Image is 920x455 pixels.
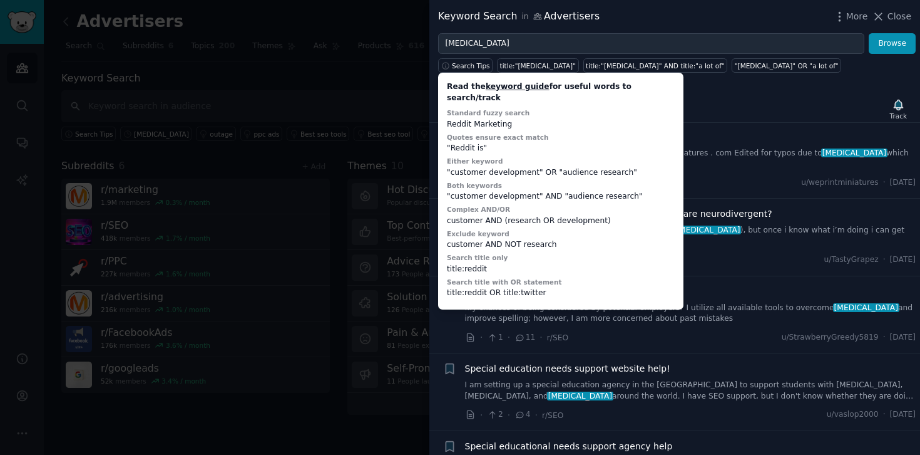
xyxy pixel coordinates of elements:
[452,61,490,70] span: Search Tips
[497,58,578,73] a: title:"[MEDICAL_DATA]"
[447,167,675,179] div: "customer development" OR "audience research"
[508,331,510,344] span: ·
[480,409,483,422] span: ·
[535,409,538,422] span: ·
[465,148,916,170] a: ..., we are only a small business. Our site is we print miniatures . com Edited for typos due to[...
[801,177,879,189] span: u/weprintminiatures
[833,303,899,312] span: [MEDICAL_DATA]
[514,332,535,343] span: 11
[447,254,508,261] label: Search title only
[486,82,549,91] a: keyword guide
[886,96,911,122] button: Track
[890,254,916,266] span: [DATE]
[887,10,911,23] span: Close
[869,33,916,55] button: Browse
[447,239,675,251] div: customer AND NOT research
[447,182,502,189] label: Both keywords
[508,409,510,422] span: ·
[883,332,886,343] span: ·
[480,331,483,344] span: ·
[675,226,742,234] span: [MEDICAL_DATA]
[583,58,728,73] a: title:"[MEDICAL_DATA]" AND title:"a lot of"
[521,11,528,23] span: in
[883,409,886,421] span: ·
[735,61,839,70] div: "[MEDICAL_DATA]" OR "a lot of"
[487,409,503,421] span: 2
[447,119,675,130] div: Reddit Marketing
[883,254,886,266] span: ·
[586,61,725,70] div: title:"[MEDICAL_DATA]" AND title:"a lot of"
[465,225,916,247] a: It takes me time yo process information (i have traits if[MEDICAL_DATA]), but once i know what i’...
[539,331,542,344] span: ·
[447,206,510,213] label: Complex AND/OR
[833,10,868,23] button: More
[782,332,879,343] span: u/StrawberryGreedy5819
[890,112,907,120] div: Track
[447,133,549,141] label: Quotes ensure exact match
[447,288,675,299] div: title:reddit OR title:twitter
[465,362,670,375] a: Special education needs support website help!
[547,392,613,400] span: [MEDICAL_DATA]
[732,58,841,73] a: "[MEDICAL_DATA]" OR "a lot of"
[890,177,916,189] span: [DATE]
[447,230,509,238] label: Exclude keyword
[447,278,561,286] label: Search title with OR statement
[487,332,503,343] span: 1
[465,380,916,402] a: I am setting up a special education agency in the [GEOGRAPHIC_DATA] to support students with [MED...
[438,58,493,73] button: Search Tips
[542,411,563,420] span: r/SEO
[447,264,675,275] div: title:reddit
[438,33,864,55] input: Try a keyword related to your business
[890,332,916,343] span: [DATE]
[447,216,675,227] div: customer AND (research OR development)
[872,10,911,23] button: Close
[547,333,568,342] span: r/SEO
[465,303,916,325] a: ...y chances of being considered by potential employers? I utilize all available tools to overcom...
[447,81,675,103] div: Read the for useful words to search/track
[447,191,675,202] div: "customer development" AND "audience research"
[500,61,576,70] div: title:"[MEDICAL_DATA]"
[447,143,675,154] div: "Reddit is"
[514,409,530,421] span: 4
[438,9,600,24] div: Keyword Search Advertisers
[821,149,887,157] span: [MEDICAL_DATA]
[846,10,868,23] span: More
[465,440,673,453] a: Special educational needs support agency help
[447,157,503,165] label: Either keyword
[890,409,916,421] span: [DATE]
[883,177,886,189] span: ·
[827,409,879,421] span: u/vaslop2000
[824,254,879,266] span: u/TastyGrapez
[447,109,529,117] label: Standard fuzzy search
